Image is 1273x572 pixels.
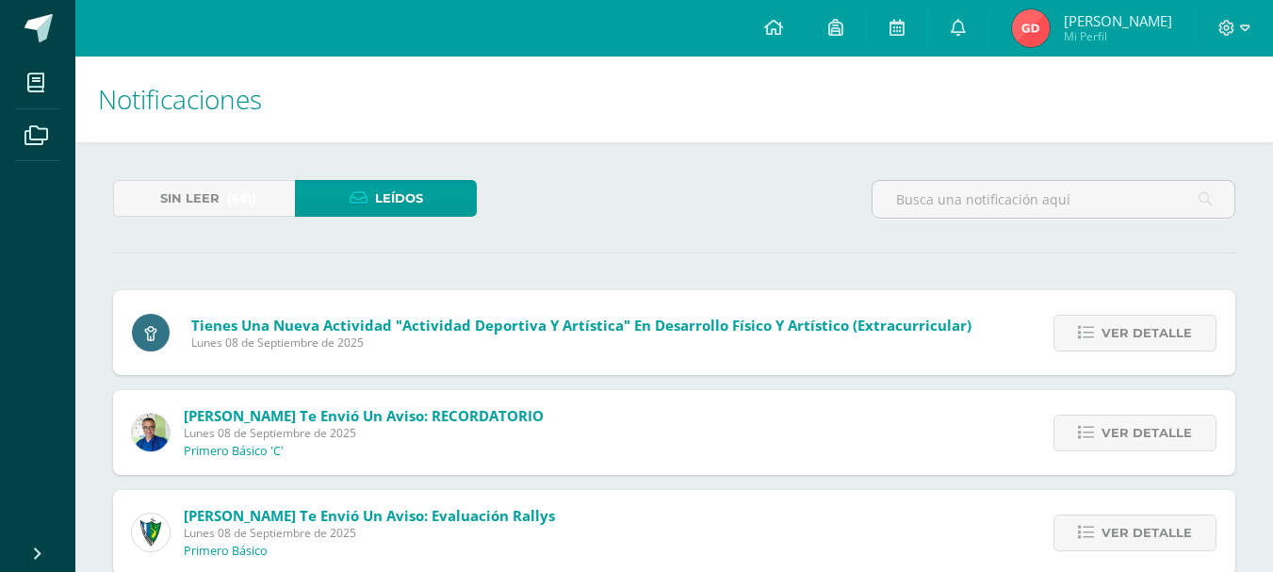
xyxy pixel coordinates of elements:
img: 692ded2a22070436d299c26f70cfa591.png [132,414,170,451]
p: Primero Básico [184,544,268,559]
span: Tienes una nueva actividad "Actividad Deportiva y Artística" En Desarrollo Físico y Artístico (Ex... [191,316,971,335]
span: Sin leer [160,181,220,216]
span: [PERSON_NAME] te envió un aviso: RECORDATORIO [184,406,544,425]
p: Primero Básico 'C' [184,444,284,459]
span: Ver detalle [1102,515,1192,550]
img: cd20483051bed57b799a0ac89734fc46.png [1012,9,1050,47]
img: 9f174a157161b4ddbe12118a61fed988.png [132,514,170,551]
span: (561) [227,181,256,216]
span: [PERSON_NAME] te envió un aviso: Evaluación Rallys [184,506,555,525]
span: Lunes 08 de Septiembre de 2025 [184,425,544,441]
span: [PERSON_NAME] [1064,11,1172,30]
span: Mi Perfil [1064,28,1172,44]
a: Leídos [295,180,477,217]
input: Busca una notificación aquí [873,181,1234,218]
span: Leídos [375,181,423,216]
span: Notificaciones [98,81,262,117]
a: Sin leer(561) [113,180,295,217]
span: Ver detalle [1102,316,1192,351]
span: Lunes 08 de Septiembre de 2025 [184,525,555,541]
span: Lunes 08 de Septiembre de 2025 [191,335,971,351]
span: Ver detalle [1102,416,1192,450]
